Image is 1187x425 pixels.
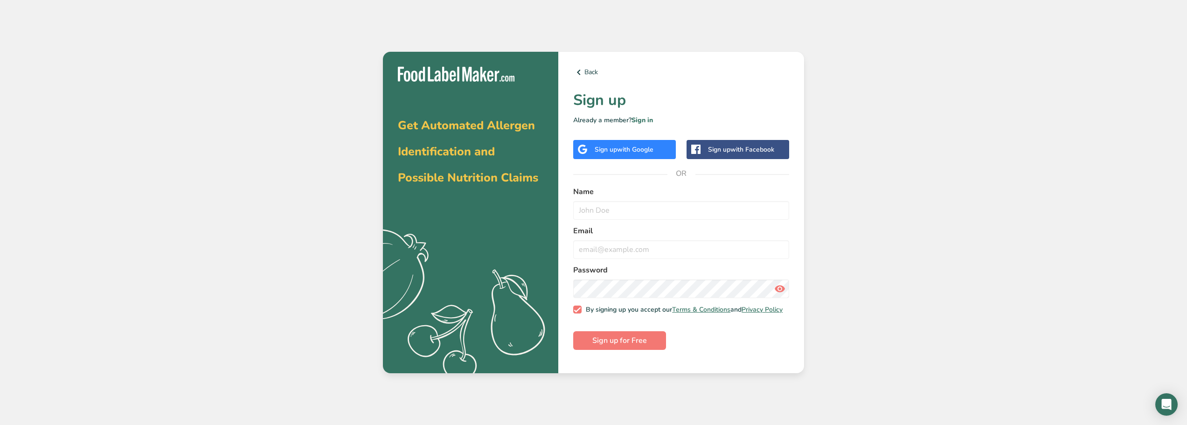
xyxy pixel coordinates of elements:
[592,335,647,346] span: Sign up for Free
[632,116,653,125] a: Sign in
[573,201,789,220] input: John Doe
[573,115,789,125] p: Already a member?
[730,145,774,154] span: with Facebook
[582,306,783,314] span: By signing up you accept our and
[398,67,514,82] img: Food Label Maker
[595,145,653,154] div: Sign up
[573,331,666,350] button: Sign up for Free
[573,67,789,78] a: Back
[573,265,789,276] label: Password
[398,118,538,186] span: Get Automated Allergen Identification and Possible Nutrition Claims
[573,240,789,259] input: email@example.com
[672,305,730,314] a: Terms & Conditions
[708,145,774,154] div: Sign up
[573,225,789,237] label: Email
[573,89,789,111] h1: Sign up
[1155,393,1178,416] div: Open Intercom Messenger
[667,160,695,188] span: OR
[573,186,789,197] label: Name
[742,305,783,314] a: Privacy Policy
[617,145,653,154] span: with Google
